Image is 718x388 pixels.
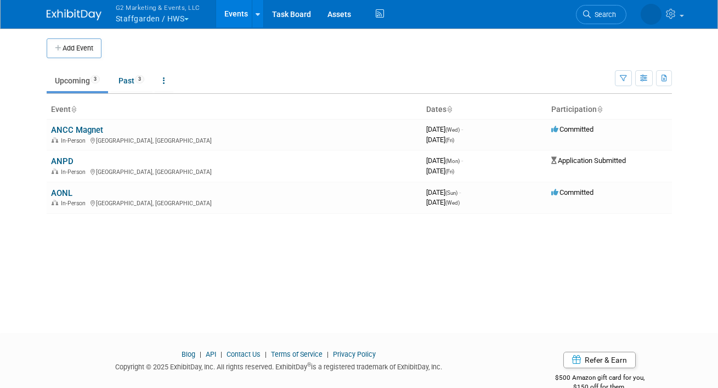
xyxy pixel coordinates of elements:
img: In-Person Event [52,137,58,143]
a: AONL [51,188,72,198]
img: In-Person Event [52,200,58,205]
div: [GEOGRAPHIC_DATA], [GEOGRAPHIC_DATA] [51,167,417,176]
img: ExhibitDay [47,9,101,20]
a: Sort by Start Date [446,105,452,114]
a: Sort by Event Name [71,105,76,114]
span: (Sun) [445,190,457,196]
a: Terms of Service [271,350,323,358]
span: (Fri) [445,168,454,175]
span: In-Person [61,200,89,207]
span: [DATE] [426,188,461,196]
span: | [324,350,331,358]
th: Event [47,100,422,119]
span: - [461,156,463,165]
span: In-Person [61,137,89,144]
span: (Fri) [445,137,454,143]
span: Committed [551,188,593,196]
sup: ® [307,362,311,368]
span: | [197,350,204,358]
button: Add Event [47,38,101,58]
div: [GEOGRAPHIC_DATA], [GEOGRAPHIC_DATA] [51,136,417,144]
span: [DATE] [426,198,460,206]
span: | [262,350,269,358]
th: Participation [547,100,672,119]
div: [GEOGRAPHIC_DATA], [GEOGRAPHIC_DATA] [51,198,417,207]
a: Search [576,5,626,24]
span: [DATE] [426,136,454,144]
a: Contact Us [227,350,261,358]
span: - [461,125,463,133]
span: Search [591,10,616,19]
span: (Wed) [445,200,460,206]
a: ANPD [51,156,74,166]
span: [DATE] [426,156,463,165]
span: 3 [91,75,100,83]
th: Dates [422,100,547,119]
span: | [218,350,225,358]
a: Past3 [110,70,152,91]
img: In-Person Event [52,168,58,174]
span: In-Person [61,168,89,176]
span: Committed [551,125,593,133]
span: (Mon) [445,158,460,164]
a: Refer & Earn [563,352,636,368]
div: Copyright © 2025 ExhibitDay, Inc. All rights reserved. ExhibitDay is a registered trademark of Ex... [47,359,512,372]
span: Application Submitted [551,156,626,165]
span: G2 Marketing & Events, LLC [116,2,200,13]
span: [DATE] [426,167,454,175]
a: Upcoming3 [47,70,108,91]
span: (Wed) [445,127,460,133]
span: [DATE] [426,125,463,133]
img: Nora McQuillan [641,4,662,25]
a: ANCC Magnet [51,125,103,135]
span: 3 [135,75,144,83]
span: - [459,188,461,196]
a: Blog [182,350,195,358]
a: API [206,350,216,358]
a: Privacy Policy [333,350,376,358]
a: Sort by Participation Type [597,105,602,114]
